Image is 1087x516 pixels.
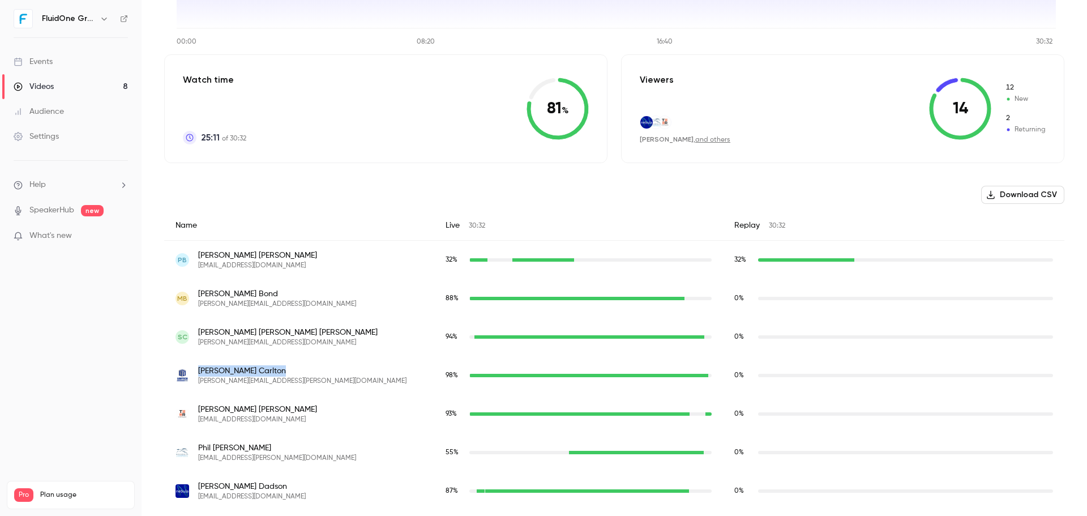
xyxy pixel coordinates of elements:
span: Replay watch time [734,486,752,496]
span: Live watch time [446,332,464,342]
img: nebula-partners.com [640,116,653,129]
span: New [1005,94,1046,104]
span: [PERSON_NAME][EMAIL_ADDRESS][DOMAIN_NAME] [198,338,378,347]
span: New [1005,83,1046,93]
span: 0 % [734,295,744,302]
div: andrew@dwbond-sons.co.uk [164,279,1064,318]
span: PB [178,255,187,265]
div: Videos [14,81,54,92]
span: [EMAIL_ADDRESS][DOMAIN_NAME] [198,261,317,270]
span: Replay watch time [734,447,752,458]
div: Replay [723,211,1064,241]
tspan: 30:32 [1036,39,1052,45]
div: alex-mae.carlton@lawtechgroup.co.uk [164,356,1064,395]
span: 94 % [446,334,457,340]
p: Watch time [183,73,246,87]
img: rossdales.com [649,116,662,129]
div: phil.collins@rossdales.com [164,433,1064,472]
div: , [640,135,730,144]
span: Returning [1005,113,1046,123]
span: SC [178,332,187,342]
span: Phil [PERSON_NAME] [198,442,356,454]
span: 0 % [734,334,744,340]
span: Live watch time [446,370,464,381]
span: Replay watch time [734,293,752,304]
span: Pro [14,488,33,502]
tspan: 00:00 [177,39,196,45]
img: lawtechgroup.co.uk [176,369,189,382]
span: Help [29,179,46,191]
span: [PERSON_NAME] [PERSON_NAME] [198,250,317,261]
span: [PERSON_NAME] Dadson [198,481,306,492]
span: [EMAIL_ADDRESS][DOMAIN_NAME] [198,415,317,424]
span: [PERSON_NAME] [PERSON_NAME] [PERSON_NAME] [198,327,378,338]
span: [EMAIL_ADDRESS][PERSON_NAME][DOMAIN_NAME] [198,454,356,463]
div: Live [434,211,723,241]
span: 0 % [734,488,744,494]
span: Replay watch time [734,332,752,342]
span: 0 % [734,449,744,456]
span: 30:32 [769,223,785,229]
img: FluidOne Group [14,10,32,28]
p: Viewers [640,73,674,87]
img: trtest.com [658,116,671,129]
span: Plan usage [40,491,127,500]
a: SpeakerHub [29,204,74,216]
span: MB [177,293,187,304]
tspan: 08:20 [417,39,435,45]
span: [PERSON_NAME][EMAIL_ADDRESS][DOMAIN_NAME] [198,300,356,309]
span: 0 % [734,411,744,417]
span: Live watch time [446,447,464,458]
button: Download CSV [981,186,1064,204]
span: 0 % [734,372,744,379]
span: Returning [1005,125,1046,135]
span: 30:32 [469,223,485,229]
span: 55 % [446,449,459,456]
div: mclancy@trtest.com [164,395,1064,433]
img: trtest.com [176,407,189,421]
span: [PERSON_NAME] [PERSON_NAME] [198,404,317,415]
span: Replay watch time [734,370,752,381]
div: Audience [14,106,64,117]
div: pb@rigtrans.com [164,241,1064,280]
span: 87 % [446,488,458,494]
span: 32 % [446,257,457,263]
p: of 30:32 [201,131,246,144]
span: Live watch time [446,486,464,496]
span: Live watch time [446,293,464,304]
h6: FluidOne Group [42,13,95,24]
span: Replay watch time [734,409,752,419]
div: Name [164,211,434,241]
span: new [81,205,104,216]
img: rossdales.com [176,446,189,459]
span: Live watch time [446,255,464,265]
span: [PERSON_NAME][EMAIL_ADDRESS][PERSON_NAME][DOMAIN_NAME] [198,377,406,386]
span: [PERSON_NAME] Bond [198,288,356,300]
span: Live watch time [446,409,464,419]
span: Replay watch time [734,255,752,265]
span: 98 % [446,372,458,379]
span: What's new [29,230,72,242]
div: Events [14,56,53,67]
iframe: Noticeable Trigger [114,231,128,241]
div: Settings [14,131,59,142]
a: and others [695,137,730,143]
div: gdadson@nebula-partners.com [164,472,1064,510]
div: steve@headroom4health.co.uk [164,318,1064,356]
span: [PERSON_NAME] Carlton [198,365,406,377]
span: 32 % [734,257,746,263]
span: [PERSON_NAME] [640,135,694,143]
img: nebula-partners.com [176,484,189,498]
tspan: 16:40 [657,39,673,45]
span: 93 % [446,411,457,417]
li: help-dropdown-opener [14,179,128,191]
span: [EMAIL_ADDRESS][DOMAIN_NAME] [198,492,306,501]
span: 25:11 [201,131,220,144]
span: 88 % [446,295,459,302]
